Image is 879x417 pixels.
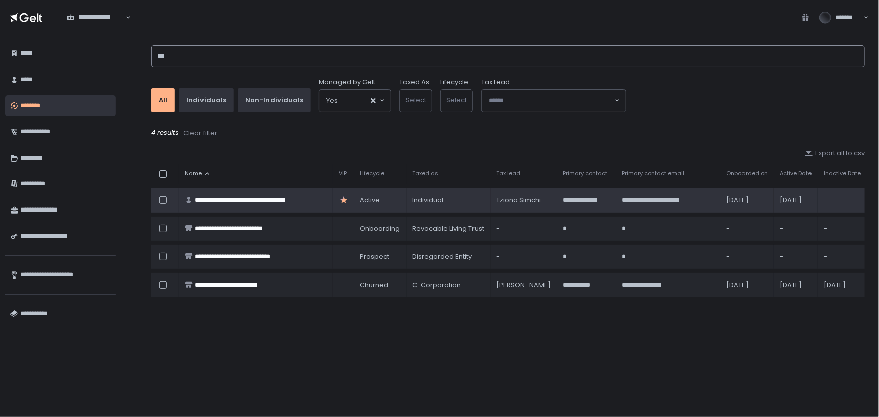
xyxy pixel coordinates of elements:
[824,224,861,233] div: -
[360,252,390,261] span: prospect
[622,170,685,177] span: Primary contact email
[60,7,131,28] div: Search for option
[824,252,861,261] div: -
[482,90,626,112] div: Search for option
[824,281,861,290] div: [DATE]
[151,128,865,138] div: 4 results
[824,170,861,177] span: Inactive Date
[319,78,375,87] span: Managed by Gelt
[338,96,370,106] input: Search for option
[339,170,347,177] span: VIP
[497,252,551,261] div: -
[497,196,551,205] div: Tziona Simchi
[780,224,812,233] div: -
[497,281,551,290] div: [PERSON_NAME]
[481,78,510,87] span: Tax Lead
[413,224,485,233] div: Revocable Living Trust
[726,170,768,177] span: Onboarded on
[497,170,521,177] span: Tax lead
[726,224,768,233] div: -
[413,170,439,177] span: Taxed as
[563,170,608,177] span: Primary contact
[413,196,485,205] div: Individual
[360,224,400,233] span: onboarding
[780,170,812,177] span: Active Date
[726,281,768,290] div: [DATE]
[405,95,426,105] span: Select
[360,170,385,177] span: Lifecycle
[67,22,125,32] input: Search for option
[413,281,485,290] div: C-Corporation
[326,96,338,106] span: Yes
[489,96,614,106] input: Search for option
[360,281,389,290] span: churned
[805,149,865,158] button: Export all to csv
[446,95,467,105] span: Select
[159,96,167,105] div: All
[185,170,202,177] span: Name
[399,78,429,87] label: Taxed As
[726,196,768,205] div: [DATE]
[183,129,217,138] div: Clear filter
[186,96,226,105] div: Individuals
[726,252,768,261] div: -
[245,96,303,105] div: Non-Individuals
[179,88,234,112] button: Individuals
[183,128,218,138] button: Clear filter
[440,78,468,87] label: Lifecycle
[824,196,861,205] div: -
[780,252,812,261] div: -
[151,88,175,112] button: All
[413,252,485,261] div: Disregarded Entity
[371,98,376,103] button: Clear Selected
[319,90,391,112] div: Search for option
[497,224,551,233] div: -
[780,196,812,205] div: [DATE]
[360,196,380,205] span: active
[238,88,311,112] button: Non-Individuals
[780,281,812,290] div: [DATE]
